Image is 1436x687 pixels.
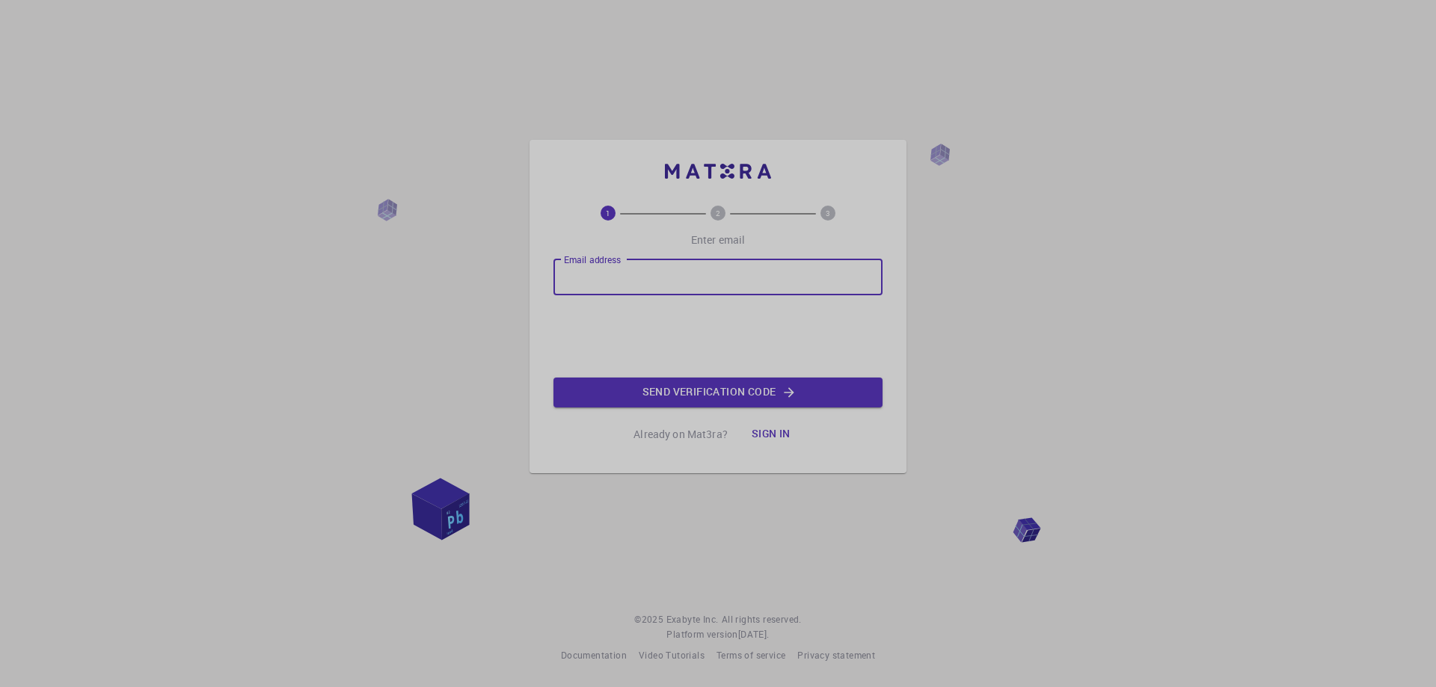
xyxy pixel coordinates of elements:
[797,648,875,663] a: Privacy statement
[639,648,705,663] a: Video Tutorials
[666,613,719,625] span: Exabyte Inc.
[561,649,627,661] span: Documentation
[717,648,785,663] a: Terms of service
[666,612,719,627] a: Exabyte Inc.
[604,307,832,366] iframe: reCAPTCHA
[722,612,802,627] span: All rights reserved.
[740,419,803,449] button: Sign in
[691,232,746,247] p: Enter email
[639,649,705,661] span: Video Tutorials
[634,612,666,627] span: © 2025
[666,627,737,642] span: Platform version
[561,648,627,663] a: Documentation
[797,649,875,661] span: Privacy statement
[564,253,621,266] label: Email address
[633,427,728,442] p: Already on Mat3ra?
[716,208,720,218] text: 2
[738,627,770,642] a: [DATE].
[606,208,610,218] text: 1
[717,649,785,661] span: Terms of service
[826,208,830,218] text: 3
[553,378,883,407] button: Send verification code
[738,628,770,640] span: [DATE] .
